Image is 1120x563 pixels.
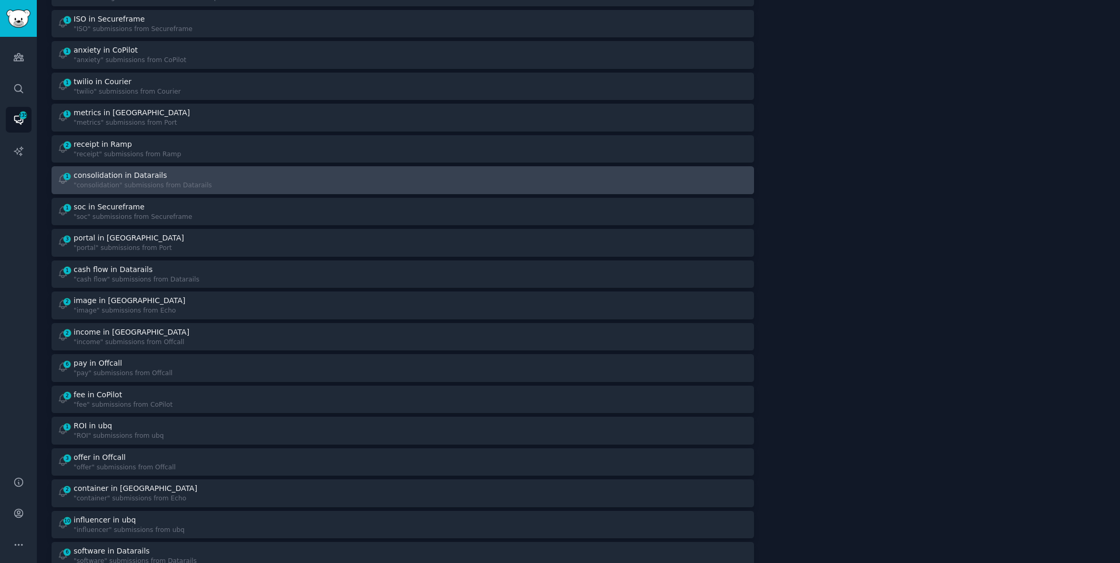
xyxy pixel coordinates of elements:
[74,483,197,494] div: container in [GEOGRAPHIC_DATA]
[52,323,754,351] a: 2income in [GEOGRAPHIC_DATA]"income" submissions from Offcall
[74,338,191,347] div: "income" submissions from Offcall
[63,486,72,493] span: 2
[52,417,754,445] a: 1ROI in ubq"ROI" submissions from ubq
[74,431,164,441] div: "ROI" submissions from ubq
[63,142,72,149] span: 2
[74,25,192,34] div: "ISO" submissions from Secureframe
[52,354,754,382] a: 6pay in Offcall"pay" submissions from Offcall
[63,329,72,337] span: 2
[74,526,185,535] div: "influencer" submissions from ubq
[63,110,72,117] span: 1
[74,45,138,56] div: anxiety in CoPilot
[74,118,192,128] div: "metrics" submissions from Port
[52,198,754,226] a: 1soc in Secureframe"soc" submissions from Secureframe
[74,150,181,159] div: "receipt" submissions from Ramp
[74,56,186,65] div: "anxiety" submissions from CoPilot
[63,455,72,462] span: 3
[74,233,184,244] div: portal in [GEOGRAPHIC_DATA]
[63,267,72,274] span: 1
[74,170,167,181] div: consolidation in Datarails
[74,275,199,285] div: "cash flow" submissions from Datarails
[52,291,754,319] a: 2image in [GEOGRAPHIC_DATA]"image" submissions from Echo
[74,400,172,410] div: "fee" submissions from CoPilot
[74,306,187,316] div: "image" submissions from Echo
[74,463,176,472] div: "offer" submissions from Offcall
[52,448,754,476] a: 3offer in Offcall"offer" submissions from Offcall
[52,511,754,539] a: 10influencer in ubq"influencer" submissions from ubq
[74,202,145,213] div: soc in Secureframe
[74,369,172,378] div: "pay" submissions from Offcall
[52,104,754,132] a: 1metrics in [GEOGRAPHIC_DATA]"metrics" submissions from Port
[74,14,145,25] div: ISO in Secureframe
[18,112,28,119] span: 235
[52,41,754,69] a: 1anxiety in CoPilot"anxiety" submissions from CoPilot
[52,166,754,194] a: 1consolidation in Datarails"consolidation" submissions from Datarails
[6,9,30,28] img: GummySearch logo
[74,87,181,97] div: "twilio" submissions from Courier
[63,392,72,399] span: 2
[74,358,122,369] div: pay in Offcall
[52,73,754,100] a: 1twilio in Courier"twilio" submissions from Courier
[63,204,72,212] span: 1
[74,244,186,253] div: "portal" submissions from Port
[74,107,190,118] div: metrics in [GEOGRAPHIC_DATA]
[63,173,72,180] span: 1
[74,452,126,463] div: offer in Offcall
[63,548,72,556] span: 6
[74,515,136,526] div: influencer in ubq
[52,10,754,38] a: 1ISO in Secureframe"ISO" submissions from Secureframe
[52,135,754,163] a: 2receipt in Ramp"receipt" submissions from Ramp
[63,517,72,525] span: 10
[74,181,212,190] div: "consolidation" submissions from Datarails
[74,327,189,338] div: income in [GEOGRAPHIC_DATA]
[63,423,72,430] span: 1
[63,79,72,86] span: 1
[63,47,72,55] span: 1
[74,139,132,150] div: receipt in Ramp
[63,235,72,243] span: 3
[6,107,32,133] a: 235
[74,264,152,275] div: cash flow in Datarails
[74,389,122,400] div: fee in CoPilot
[63,360,72,368] span: 6
[52,260,754,288] a: 1cash flow in Datarails"cash flow" submissions from Datarails
[74,213,192,222] div: "soc" submissions from Secureframe
[52,386,754,414] a: 2fee in CoPilot"fee" submissions from CoPilot
[52,229,754,257] a: 3portal in [GEOGRAPHIC_DATA]"portal" submissions from Port
[52,479,754,507] a: 2container in [GEOGRAPHIC_DATA]"container" submissions from Echo
[63,16,72,24] span: 1
[74,76,131,87] div: twilio in Courier
[63,298,72,305] span: 2
[74,295,185,306] div: image in [GEOGRAPHIC_DATA]
[74,546,150,557] div: software in Datarails
[74,420,112,431] div: ROI in ubq
[74,494,199,504] div: "container" submissions from Echo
